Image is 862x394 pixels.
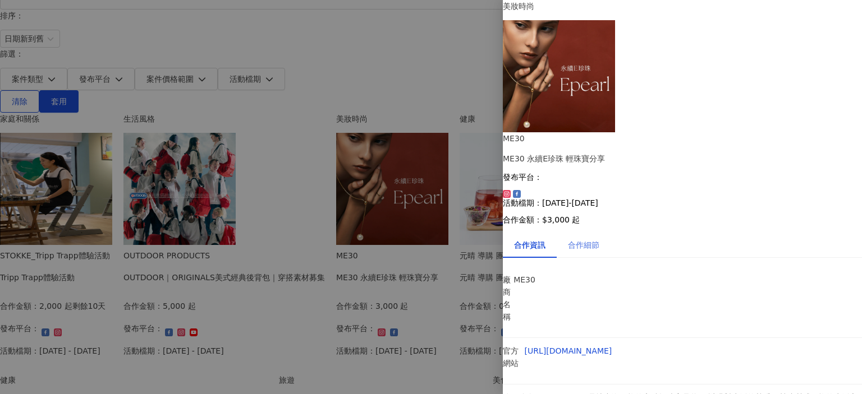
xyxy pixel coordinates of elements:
[503,152,862,165] div: ME30 永續E珍珠 輕珠寶分享
[514,239,545,251] div: 合作資訊
[513,274,562,286] p: ME30
[503,20,615,132] img: ME30 永續E珍珠 系列輕珠寶
[503,274,508,323] p: 廠商名稱
[503,132,862,145] div: ME30
[503,345,519,369] p: 官方網站
[503,173,862,182] p: 發布平台：
[503,215,862,224] p: 合作金額： $3,000 起
[503,198,862,207] p: 活動檔期：[DATE]-[DATE]
[525,346,612,355] a: [URL][DOMAIN_NAME]
[568,239,599,251] div: 合作細節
